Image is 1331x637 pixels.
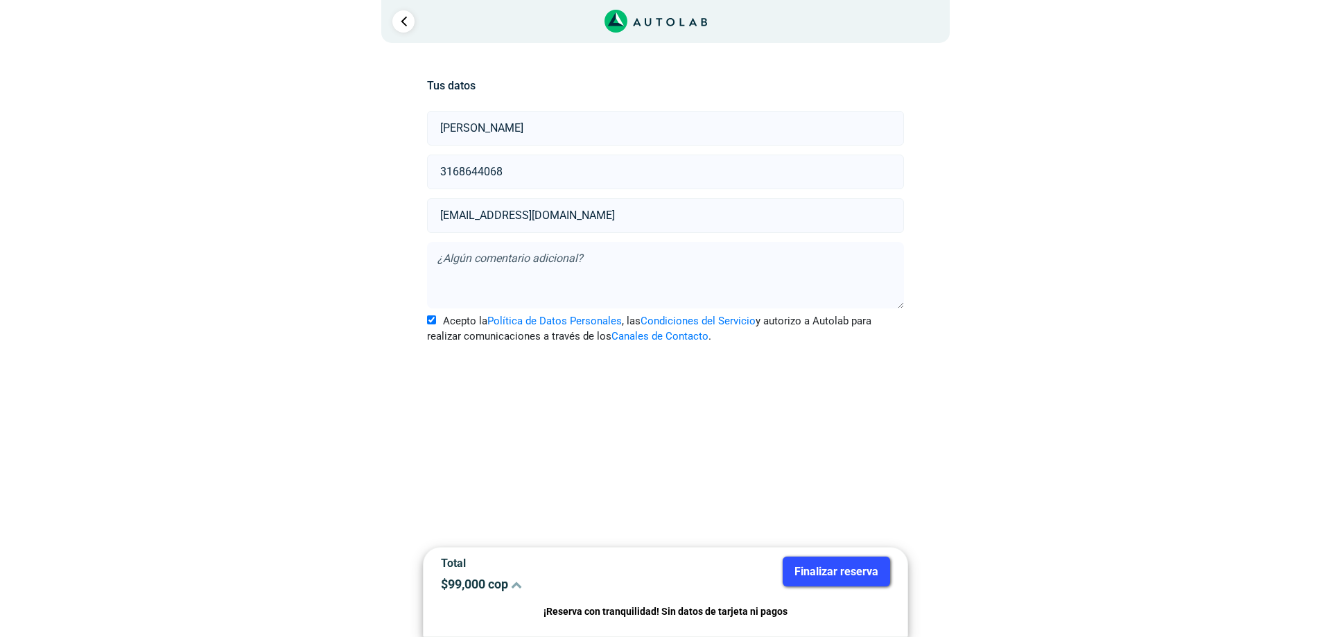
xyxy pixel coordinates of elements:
[441,557,655,570] p: Total
[427,198,903,233] input: Correo electrónico
[441,604,890,620] p: ¡Reserva con tranquilidad! Sin datos de tarjeta ni pagos
[427,79,903,92] h5: Tus datos
[427,315,436,324] input: Acepto laPolítica de Datos Personales, lasCondiciones del Servicioy autorizo a Autolab para reali...
[487,315,622,327] a: Política de Datos Personales
[441,577,655,591] p: $ 99,000 cop
[641,315,756,327] a: Condiciones del Servicio
[427,155,903,189] input: Celular
[427,313,903,344] label: Acepto la , las y autorizo a Autolab para realizar comunicaciones a través de los .
[604,14,708,27] a: Link al sitio de autolab
[611,330,708,342] a: Canales de Contacto
[427,111,903,146] input: Nombre y apellido
[783,557,890,586] button: Finalizar reserva
[392,10,415,33] a: Ir al paso anterior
